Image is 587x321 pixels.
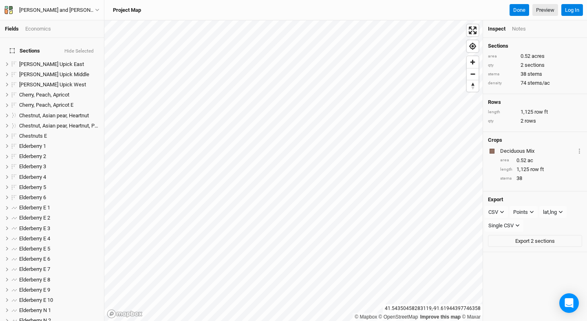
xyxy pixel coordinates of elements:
div: Elderberry N 1 [19,307,99,314]
span: Elderberry E 8 [19,277,50,283]
span: Chestnut, Asian pear, Heartnut [19,112,89,119]
div: Chestnuts E [19,133,99,139]
span: Chestnut, Asian pear, Heartnut, Persimmon, Pawpaw [19,123,140,129]
span: stems/ac [527,79,550,87]
div: 0.52 [488,53,582,60]
div: Elderberry E 7 [19,266,99,273]
div: Inspect [488,25,505,33]
div: Single CSV [488,222,514,230]
div: 2 [488,117,582,125]
button: Hide Selected [64,48,94,54]
div: lat,lng [543,208,557,216]
div: length [500,167,512,173]
div: stems [488,71,516,77]
h4: Crops [488,137,502,143]
a: OpenStreetMap [379,314,418,320]
div: Elderberry E 10 [19,297,99,303]
div: Cherry, Peach, Apricot E [19,102,99,108]
div: Economics [25,25,51,33]
span: Elderberry E 9 [19,287,50,293]
span: rows [525,117,536,125]
div: 1,125 [500,166,582,173]
button: Zoom in [467,56,479,68]
span: Elderberry N 1 [19,307,51,313]
span: [PERSON_NAME] Upick West [19,81,86,88]
h4: Export [488,196,582,203]
h4: Sections [488,43,582,49]
span: row ft [530,166,544,173]
span: Zoom out [467,68,479,80]
h4: Rows [488,99,582,106]
button: Done [510,4,529,16]
span: Elderberry E 1 [19,204,50,211]
span: Find my location [467,40,479,52]
div: Berry Upick East [19,61,99,68]
canvas: Map [104,20,483,321]
span: stems [527,70,542,78]
div: 38 [500,175,582,182]
div: Elderberry E 3 [19,225,99,232]
div: area [500,157,512,163]
span: Cherry, Peach, Apricot E [19,102,73,108]
h3: Project Map [113,7,141,13]
span: Elderberry 6 [19,194,46,200]
button: Zoom out [467,68,479,80]
a: Preview [532,4,558,16]
div: 1,125 [488,108,582,116]
div: Elderberry E 2 [19,215,99,221]
span: Elderberry E 4 [19,235,50,242]
button: [PERSON_NAME] and [PERSON_NAME] [4,6,100,15]
span: Sections [10,48,40,54]
div: 41.54350458283119 , -91.61944397746358 [383,304,483,313]
span: Elderberry 2 [19,153,46,159]
div: area [488,53,516,59]
span: [PERSON_NAME] Upick East [19,61,84,67]
span: Elderberry E 7 [19,266,50,272]
div: Elderberry E 4 [19,235,99,242]
div: Elderberry 4 [19,174,99,180]
div: 74 [488,79,582,87]
button: Single CSV [485,220,523,232]
div: 38 [488,70,582,78]
span: Elderberry E 2 [19,215,50,221]
button: CSV [485,206,508,218]
div: length [488,109,516,115]
a: Maxar [462,314,481,320]
div: Chestnut, Asian pear, Heartnut [19,112,99,119]
span: Elderberry E 3 [19,225,50,231]
span: ac [527,157,533,164]
span: Elderberry 1 [19,143,46,149]
span: Chestnuts E [19,133,47,139]
span: row ft [534,108,548,116]
span: Elderberry 3 [19,163,46,169]
div: Points [513,208,528,216]
span: [PERSON_NAME] Upick Middle [19,71,89,77]
div: Elderberry E 1 [19,204,99,211]
button: Crop Usage [577,146,582,156]
a: Fields [5,26,19,32]
div: Katie and Nicki [19,6,95,14]
button: Enter fullscreen [467,24,479,36]
div: Cherry, Peach, Apricot [19,92,99,98]
span: Elderberry 5 [19,184,46,190]
div: CSV [488,208,498,216]
div: 2 [488,62,582,69]
div: Elderberry E 6 [19,256,99,262]
button: Reset bearing to north [467,80,479,92]
div: Elderberry 5 [19,184,99,191]
div: Elderberry E 8 [19,277,99,283]
button: lat,lng [539,206,567,218]
a: Mapbox logo [107,309,143,319]
span: Cherry, Peach, Apricot [19,92,69,98]
div: Elderberry E 5 [19,246,99,252]
div: Berry Upick West [19,81,99,88]
div: density [488,80,516,86]
button: Export 2 sections [488,235,582,247]
div: Deciduous Mix [500,147,575,155]
span: Elderberry E 5 [19,246,50,252]
div: Open Intercom Messenger [559,293,579,313]
div: [PERSON_NAME] and [PERSON_NAME] [19,6,95,14]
